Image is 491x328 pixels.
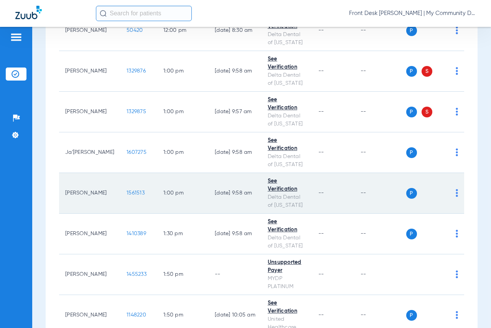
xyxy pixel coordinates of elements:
[318,68,324,74] span: --
[157,173,209,214] td: 1:00 PM
[406,147,417,158] span: P
[318,28,324,33] span: --
[59,214,120,254] td: [PERSON_NAME]
[209,173,262,214] td: [DATE] 9:58 AM
[127,28,143,33] span: 50420
[268,299,306,315] div: See Verification
[127,150,147,155] span: 1607275
[354,10,406,51] td: --
[438,270,446,278] img: x.svg
[422,66,432,77] span: S
[157,10,209,51] td: 12:00 PM
[157,254,209,295] td: 1:50 PM
[268,177,306,193] div: See Verification
[209,254,262,295] td: --
[268,153,306,169] div: Delta Dental of [US_STATE]
[268,31,306,47] div: Delta Dental of [US_STATE]
[406,25,417,36] span: P
[438,148,446,156] img: x.svg
[209,132,262,173] td: [DATE] 9:58 AM
[438,26,446,34] img: x.svg
[318,150,324,155] span: --
[406,107,417,117] span: P
[268,259,306,275] div: Unsupported Payer
[15,6,42,19] img: Zuub Logo
[268,137,306,153] div: See Verification
[406,188,417,199] span: P
[127,109,146,114] span: 1329875
[127,272,147,277] span: 1455233
[127,312,146,318] span: 1148220
[157,92,209,132] td: 1:00 PM
[354,132,406,173] td: --
[268,275,306,291] div: MYDP PLATINUM
[318,312,324,318] span: --
[59,10,120,51] td: [PERSON_NAME]
[318,231,324,236] span: --
[318,190,324,196] span: --
[422,107,432,117] span: S
[268,71,306,87] div: Delta Dental of [US_STATE]
[157,132,209,173] td: 1:00 PM
[456,26,458,34] img: group-dot-blue.svg
[406,229,417,239] span: P
[349,10,476,17] span: Front Desk [PERSON_NAME] | My Community Dental Centers
[209,51,262,92] td: [DATE] 9:58 AM
[354,214,406,254] td: --
[268,234,306,250] div: Delta Dental of [US_STATE]
[209,92,262,132] td: [DATE] 9:57 AM
[438,108,446,115] img: x.svg
[456,189,458,197] img: group-dot-blue.svg
[59,92,120,132] td: [PERSON_NAME]
[59,51,120,92] td: [PERSON_NAME]
[268,193,306,209] div: Delta Dental of [US_STATE]
[318,109,324,114] span: --
[268,96,306,112] div: See Verification
[127,190,145,196] span: 1561513
[438,230,446,237] img: x.svg
[127,68,146,74] span: 1329876
[453,291,491,328] iframe: Chat Widget
[59,173,120,214] td: [PERSON_NAME]
[406,310,417,321] span: P
[456,67,458,75] img: group-dot-blue.svg
[127,231,146,236] span: 1410389
[456,108,458,115] img: group-dot-blue.svg
[59,132,120,173] td: Ja'[PERSON_NAME]
[354,92,406,132] td: --
[209,10,262,51] td: [DATE] 8:30 AM
[354,51,406,92] td: --
[438,67,446,75] img: x.svg
[438,189,446,197] img: x.svg
[354,173,406,214] td: --
[10,33,22,42] img: hamburger-icon
[318,272,324,277] span: --
[157,214,209,254] td: 1:30 PM
[456,148,458,156] img: group-dot-blue.svg
[406,66,417,77] span: P
[438,311,446,319] img: x.svg
[100,10,107,17] img: Search Icon
[209,214,262,254] td: [DATE] 9:58 AM
[354,254,406,295] td: --
[456,270,458,278] img: group-dot-blue.svg
[157,51,209,92] td: 1:00 PM
[268,218,306,234] div: See Verification
[96,6,192,21] input: Search for patients
[268,55,306,71] div: See Verification
[268,112,306,128] div: Delta Dental of [US_STATE]
[59,254,120,295] td: [PERSON_NAME]
[456,230,458,237] img: group-dot-blue.svg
